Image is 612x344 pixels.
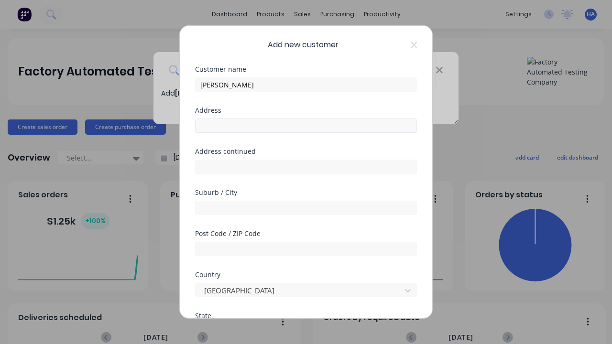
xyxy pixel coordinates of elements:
div: Post Code / ZIP Code [195,230,417,237]
span: Add new customer [268,39,339,51]
div: Country [195,271,417,278]
div: Customer name [195,66,417,73]
div: Suburb / City [195,189,417,196]
div: Address continued [195,148,417,155]
div: State [195,312,417,319]
div: Address [195,107,417,114]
